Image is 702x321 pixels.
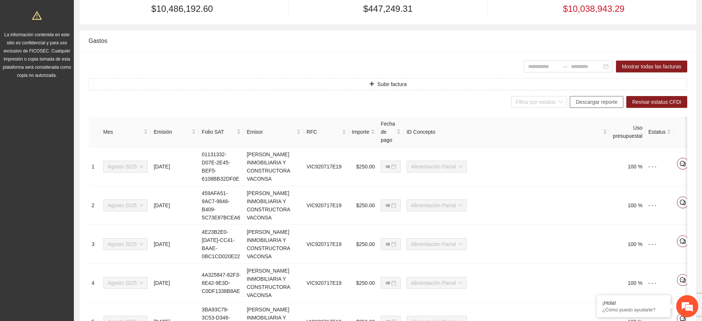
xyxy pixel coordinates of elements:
th: Estatus [646,117,674,147]
th: Fecha de pago [378,117,404,147]
span: Alimentación Parral [411,239,462,250]
th: Emisor [244,117,304,147]
span: Estamos en línea. [43,99,102,173]
td: VIC920717E19 [304,264,349,303]
td: 459AFA51-9AC7-9846-B409-5C73E87BCEA6 [199,186,244,225]
span: Subir factura [377,80,407,88]
td: $250.00 [349,147,378,186]
span: Agosto 2025 [108,277,144,288]
td: [DATE] [151,186,199,225]
th: ID Concepto [404,117,610,147]
td: [PERSON_NAME] INMOBILIARIA Y CONSTRUCTORA VACONSA [244,147,304,186]
span: comment [677,277,688,283]
td: 100 % [610,186,646,225]
span: Revisar estatus CFDI [632,98,681,106]
td: [PERSON_NAME] INMOBILIARIA Y CONSTRUCTORA VACONSA [244,264,304,303]
span: Folio SAT [202,128,235,136]
td: $250.00 [349,186,378,225]
td: 1 [89,147,100,186]
span: La información contenida en este sitio es confidencial y para uso exclusivo de FICOSEC. Cualquier... [3,32,71,78]
span: Agosto 2025 [108,200,144,211]
td: 100 % [610,264,646,303]
button: comment [677,158,689,170]
td: VIC920717E19 [304,225,349,264]
th: Emisión [151,117,199,147]
span: Agosto 2025 [108,161,144,172]
th: Importe [349,117,378,147]
div: ¡Hola! [602,300,665,306]
span: $10,038,943.29 [563,2,624,16]
span: swap-right [562,64,568,69]
span: comment [677,238,688,244]
td: VIC920717E19 [304,147,349,186]
span: comment [677,199,688,205]
span: ID Concepto [407,128,602,136]
th: Folio SAT [199,117,244,147]
td: [PERSON_NAME] INMOBILIARIA Y CONSTRUCTORA VACONSA [244,186,304,225]
button: Revisar estatus CFDI [626,96,687,108]
span: Importe [352,128,369,136]
td: - - - [646,225,674,264]
td: [DATE] [151,264,199,303]
td: 2 [89,186,100,225]
td: 3 [89,225,100,264]
span: Emisor [247,128,295,136]
th: Uso presupuestal [610,117,646,147]
span: $447,249.31 [363,2,412,16]
div: Chatee con nosotros ahora [38,38,124,47]
td: VIC920717E19 [304,186,349,225]
textarea: Escriba su mensaje y pulse “Intro” [4,202,141,228]
span: Descargar reporte [576,98,617,106]
td: 4 [89,264,100,303]
span: $10,486,192.60 [151,2,213,16]
td: 100 % [610,147,646,186]
span: Alimentación Parral [411,277,462,288]
td: $250.00 [349,264,378,303]
span: comment [677,161,688,167]
span: Agosto 2025 [108,239,144,250]
button: Mostrar todas las facturas [616,61,687,72]
td: 01131332-D07E-2E45-BEF5-6108BB32DF0E [199,147,244,186]
td: - - - [646,264,674,303]
span: RFC [307,128,340,136]
span: Alimentación Parral [411,200,462,211]
td: - - - [646,186,674,225]
button: plusSubir factura [89,78,687,90]
button: comment [677,235,689,247]
button: Descargar reporte [570,96,623,108]
span: Mostrar todas las facturas [622,62,681,71]
span: Emisión [154,128,190,136]
td: [DATE] [151,225,199,264]
span: Alimentación Parral [411,161,462,172]
span: Estatus [648,128,666,136]
th: RFC [304,117,349,147]
td: 100 % [610,225,646,264]
th: Mes [100,117,151,147]
span: Mes [103,128,143,136]
span: Fecha de pago [381,120,395,144]
div: Minimizar ventana de chat en vivo [121,4,139,21]
td: [DATE] [151,147,199,186]
td: [PERSON_NAME] INMOBILIARIA Y CONSTRUCTORA VACONSA [244,225,304,264]
p: ¿Cómo puedo ayudarte? [602,307,665,313]
span: warning [32,11,42,20]
td: 4A325847-82F3-8E42-9E3D-C0DF1338B8AE [199,264,244,303]
td: $250.00 [349,225,378,264]
span: plus [369,81,374,87]
div: Gastos [89,30,687,51]
button: comment [677,197,689,208]
span: to [562,64,568,69]
button: comment [677,274,689,286]
td: - - - [646,147,674,186]
td: 4E23B2E0-[DATE]-CC41-BAAE-0BC1CD020E22 [199,225,244,264]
